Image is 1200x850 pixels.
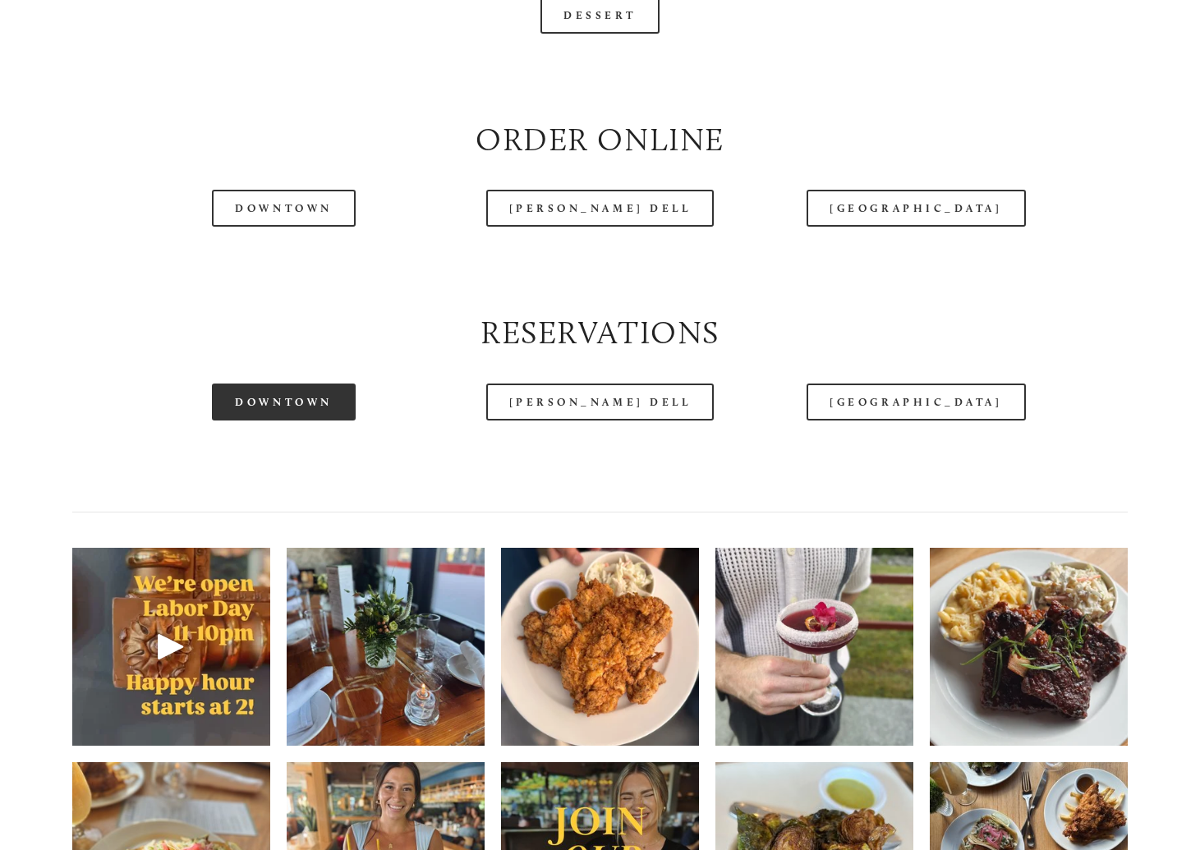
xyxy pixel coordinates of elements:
[212,384,355,420] a: Downtown
[212,190,355,227] a: Downtown
[501,514,699,778] img: The classic fried chicken &mdash; Always a stunner. We love bringing this dish to the table &mdas...
[486,384,715,420] a: [PERSON_NAME] Dell
[486,190,715,227] a: [PERSON_NAME] Dell
[72,117,1129,162] h2: Order Online
[72,310,1129,355] h2: Reservations
[715,514,913,778] img: Who else is melting in this heat? 🌺🧊🍹 Come hang out with us and enjoy your favorite perfectly chi...
[287,515,485,779] img: The table is set ✨ we&rsquo;re looking forward to seeing you this weekend! Remember, free parking...
[807,190,1025,227] a: [GEOGRAPHIC_DATA]
[930,515,1128,779] img: Peak summer calls for fall-off-the-bone barbecue ribs 🙌
[807,384,1025,420] a: [GEOGRAPHIC_DATA]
